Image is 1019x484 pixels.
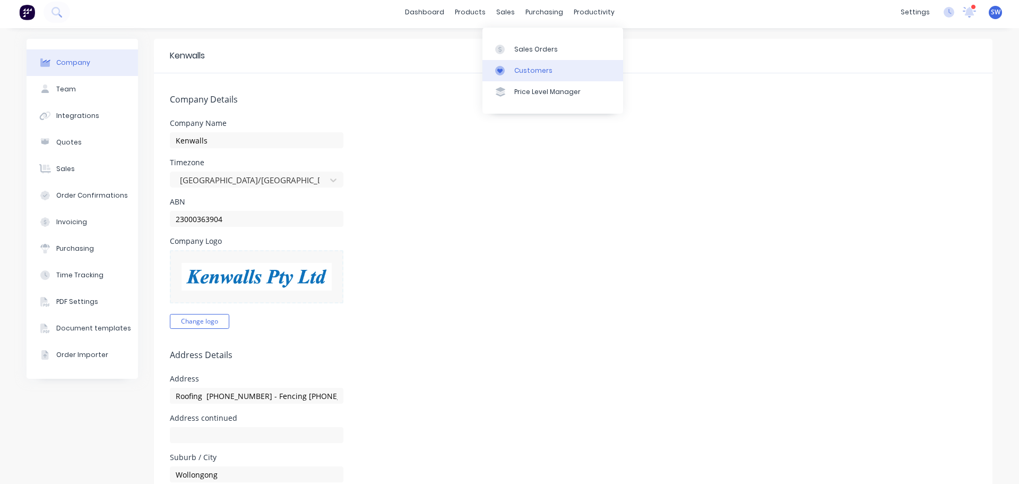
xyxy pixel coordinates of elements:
[27,76,138,103] button: Team
[170,159,343,166] div: Timezone
[56,111,99,121] div: Integrations
[170,120,343,127] div: Company Name
[482,60,623,81] a: Customers
[56,217,87,227] div: Invoicing
[56,84,76,94] div: Team
[482,38,623,60] a: Sales Orders
[170,49,205,62] div: Kenwalls
[56,164,75,174] div: Sales
[170,375,343,383] div: Address
[170,454,343,461] div: Suburb / City
[27,235,138,262] button: Purchasing
[400,4,450,20] a: dashboard
[514,45,558,54] div: Sales Orders
[482,81,623,103] a: Price Level Manager
[991,7,1000,17] span: SW
[491,4,520,20] div: sales
[450,4,491,20] div: products
[27,262,138,288] button: Time Tracking
[170,237,343,245] div: Company Logo
[170,198,343,206] div: ABN
[27,315,138,342] button: Document templates
[514,87,581,97] div: Price Level Manager
[56,244,94,253] div: Purchasing
[19,4,35,20] img: Factory
[56,270,103,280] div: Time Tracking
[514,66,552,75] div: Customers
[27,103,138,129] button: Integrations
[27,49,138,76] button: Company
[27,288,138,315] button: PDF Settings
[27,182,138,209] button: Order Confirmations
[56,350,108,360] div: Order Importer
[56,58,90,67] div: Company
[895,4,935,20] div: settings
[56,324,131,333] div: Document templates
[568,4,620,20] div: productivity
[27,129,138,156] button: Quotes
[170,314,229,329] button: Change logo
[27,156,138,182] button: Sales
[520,4,568,20] div: purchasing
[170,350,977,360] h5: Address Details
[56,138,82,147] div: Quotes
[170,414,343,422] div: Address continued
[170,95,977,105] h5: Company Details
[27,342,138,368] button: Order Importer
[56,297,98,307] div: PDF Settings
[56,191,128,200] div: Order Confirmations
[27,209,138,235] button: Invoicing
